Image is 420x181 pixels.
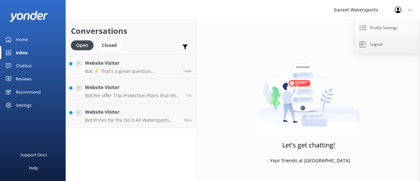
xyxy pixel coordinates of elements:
[97,41,125,49] a: Closed
[71,40,94,50] div: Open
[16,33,28,46] div: Home
[29,161,38,174] div: Help
[85,59,178,67] h4: Website Visitor
[85,68,178,74] p: Bot: ⚡ That's a great question, unfortunately I do not know the answer. I'm going to reach out to...
[85,84,181,91] h4: Website Visitor
[66,103,197,128] a: Website VisitorBot:Prices for the Do It All Watersports Package vary by date and availability. Fo...
[85,93,181,99] p: Bot: We offer Trip Protection Plans that let you cancel for any reason with no fees. You’ll get a...
[186,93,192,98] span: 11:43am 15-Aug-2025 (UTC -05:00) America/Cancun
[16,99,31,112] div: Settings
[71,25,192,37] h2: Conversations
[10,11,48,22] img: yonder-white-logo.png
[16,85,41,99] div: Recommend
[85,117,178,123] p: Bot: Prices for the Do It All Watersports Package vary by date and availability. For the most up-...
[66,54,197,79] a: Website VisitorBot:⚡ That's a great question, unfortunately I do not know the answer. I'm going t...
[66,79,197,103] a: Website VisitorBot:We offer Trip Protection Plans that let you cancel for any reason with no fees...
[85,108,178,116] h4: Website Visitor
[282,140,335,150] h3: Let's get chatting!
[20,148,47,161] div: Support Docs
[258,50,359,132] img: artwork of a man stealing a conversation from at giant smartphone
[183,117,192,123] span: 11:26am 15-Aug-2025 (UTC -05:00) America/Cancun
[71,41,97,49] a: Open
[16,72,31,85] div: Reviews
[16,59,32,72] div: Chatbot
[183,68,192,74] span: 11:45am 15-Aug-2025 (UTC -05:00) America/Cancun
[16,46,28,59] div: Inbox
[97,40,122,50] div: Closed
[267,157,350,164] p: - Your friends at [GEOGRAPHIC_DATA]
